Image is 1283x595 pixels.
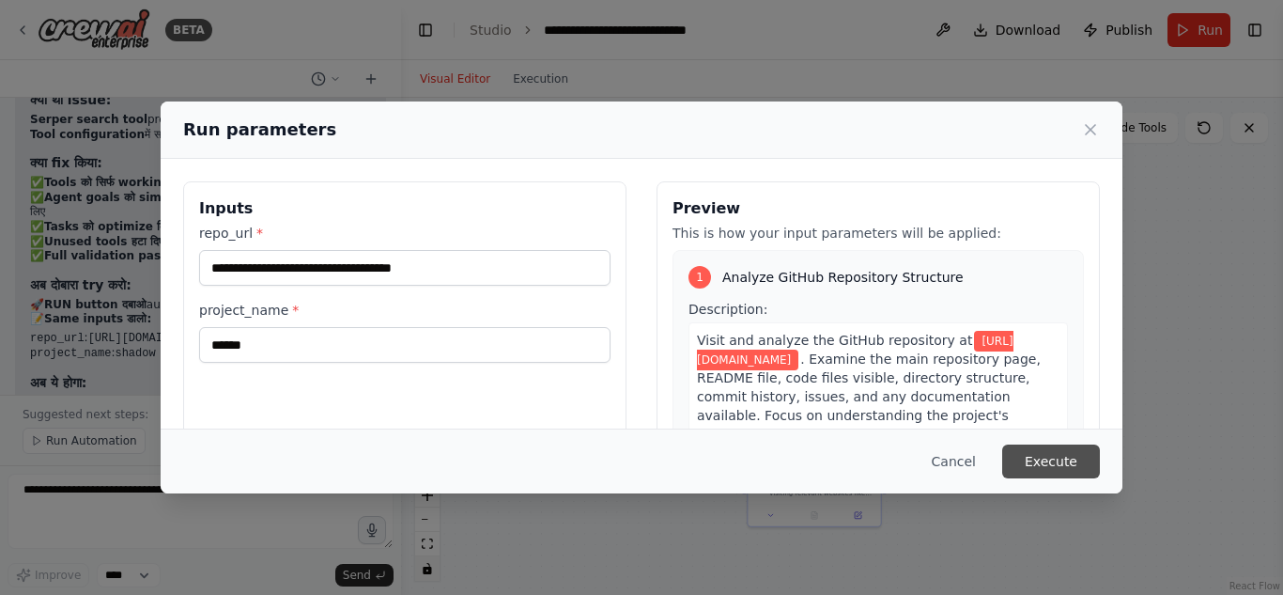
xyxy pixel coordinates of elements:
h3: Preview [672,197,1084,220]
span: . Examine the main repository page, README file, code files visible, directory structure, commit ... [697,352,1045,461]
button: Execute [1002,445,1100,478]
label: project_name [199,301,611,320]
p: This is how your input parameters will be applied: [672,224,1084,243]
span: Analyze GitHub Repository Structure [722,268,964,287]
button: Cancel [917,445,991,478]
label: repo_url [199,224,611,243]
span: Variable: repo_url [697,331,1013,370]
span: Description: [688,302,767,317]
h2: Run parameters [183,117,336,143]
div: 1 [688,266,711,289]
h3: Inputs [199,197,611,220]
span: Visit and analyze the GitHub repository at [697,333,972,348]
